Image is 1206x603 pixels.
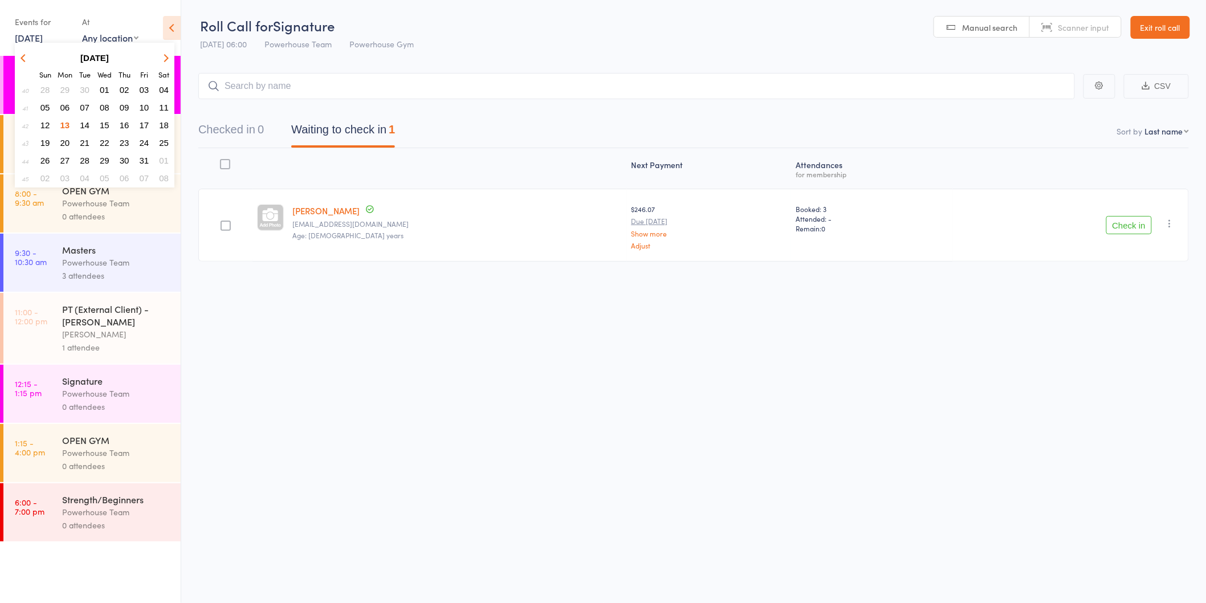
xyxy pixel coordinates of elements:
[159,156,169,165] span: 01
[158,70,169,79] small: Saturday
[1145,125,1183,137] div: Last name
[15,31,43,44] a: [DATE]
[136,117,153,133] button: 17
[291,117,395,148] button: Waiting to check in1
[140,70,148,79] small: Friday
[796,223,948,233] span: Remain:
[80,138,89,148] span: 21
[40,156,50,165] span: 26
[96,153,113,168] button: 29
[100,120,109,130] span: 15
[963,22,1018,33] span: Manual search
[60,120,70,130] span: 13
[36,153,54,168] button: 26
[15,13,71,31] div: Events for
[62,459,171,472] div: 0 attendees
[155,170,173,186] button: 08
[631,204,787,249] div: $246.07
[100,173,109,183] span: 05
[155,117,173,133] button: 18
[56,82,74,97] button: 29
[76,100,93,115] button: 07
[62,374,171,387] div: Signature
[80,103,89,112] span: 07
[120,85,129,95] span: 02
[56,170,74,186] button: 03
[82,13,138,31] div: At
[22,156,28,165] em: 44
[140,103,149,112] span: 10
[3,365,181,423] a: 12:15 -1:15 pmSignaturePowerhouse Team0 attendees
[627,153,792,184] div: Next Payment
[62,400,171,413] div: 0 attendees
[100,156,109,165] span: 29
[58,70,72,79] small: Monday
[36,135,54,150] button: 19
[15,498,44,516] time: 6:00 - 7:00 pm
[136,135,153,150] button: 24
[15,189,44,207] time: 8:00 - 9:30 am
[3,234,181,292] a: 9:30 -10:30 amMastersPowerhouse Team3 attendees
[155,82,173,97] button: 04
[62,269,171,282] div: 3 attendees
[62,256,171,269] div: Powerhouse Team
[198,117,264,148] button: Checked in0
[159,173,169,183] span: 08
[62,328,171,341] div: [PERSON_NAME]
[3,293,181,364] a: 11:00 -12:00 pmPT (External Client) - [PERSON_NAME][PERSON_NAME]1 attendee
[62,210,171,223] div: 0 attendees
[40,138,50,148] span: 19
[3,56,181,114] a: 6:00 -7:00 amSignaturePowerhouse Team1 attendee
[293,230,404,240] span: Age: [DEMOGRAPHIC_DATA] years
[62,519,171,532] div: 0 attendees
[136,82,153,97] button: 03
[96,170,113,186] button: 05
[120,138,129,148] span: 23
[56,135,74,150] button: 20
[120,103,129,112] span: 09
[116,135,133,150] button: 23
[791,153,953,184] div: Atten­dances
[80,120,89,130] span: 14
[140,156,149,165] span: 31
[116,100,133,115] button: 09
[631,217,787,225] small: Due [DATE]
[293,205,360,217] a: [PERSON_NAME]
[62,446,171,459] div: Powerhouse Team
[15,248,47,266] time: 9:30 - 10:30 am
[60,103,70,112] span: 06
[100,103,109,112] span: 08
[119,70,131,79] small: Thursday
[56,117,74,133] button: 13
[3,424,181,482] a: 1:15 -4:00 pmOPEN GYMPowerhouse Team0 attendees
[76,135,93,150] button: 21
[62,197,171,210] div: Powerhouse Team
[155,135,173,150] button: 25
[15,307,47,325] time: 11:00 - 12:00 pm
[96,100,113,115] button: 08
[62,434,171,446] div: OPEN GYM
[79,70,91,79] small: Tuesday
[36,82,54,97] button: 28
[22,138,28,148] em: 43
[258,123,264,136] div: 0
[100,85,109,95] span: 01
[96,135,113,150] button: 22
[40,120,50,130] span: 12
[3,115,181,173] a: 7:00 -8:00 amOPEN GYMPowerhouse Team0 attendees
[159,85,169,95] span: 04
[120,173,129,183] span: 06
[76,153,93,168] button: 28
[60,85,70,95] span: 29
[40,173,50,183] span: 02
[1124,74,1189,99] button: CSV
[116,82,133,97] button: 02
[36,170,54,186] button: 02
[39,70,51,79] small: Sunday
[159,138,169,148] span: 25
[22,85,28,95] em: 40
[22,103,28,112] em: 41
[22,174,28,183] em: 45
[76,82,93,97] button: 30
[273,16,335,35] span: Signature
